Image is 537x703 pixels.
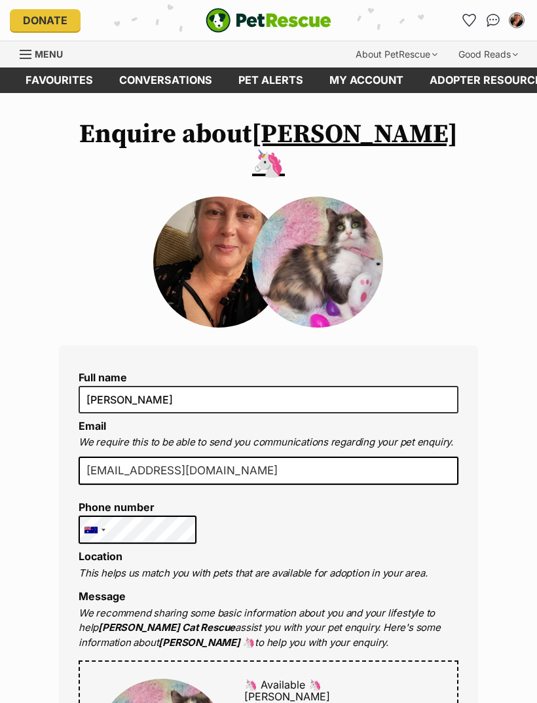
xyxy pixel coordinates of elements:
[12,67,106,93] a: Favourites
[79,550,122,563] label: Location
[251,118,458,181] a: [PERSON_NAME] 🦄
[510,14,523,27] img: Melly Mead profile pic
[79,371,458,383] label: Full name
[206,8,331,33] img: logo-e224e6f780fb5917bec1dbf3a21bbac754714ae5b6737aabdf751b685950b380.svg
[506,10,527,31] button: My account
[206,8,331,33] a: PetRescue
[79,419,106,432] label: Email
[79,386,458,413] input: E.g. Jimmy Chew
[158,636,255,649] strong: [PERSON_NAME] 🦄
[79,566,458,581] p: This helps us match you with pets that are available for adoption in your area.
[459,10,480,31] a: Favourites
[106,67,225,93] a: conversations
[79,501,196,513] label: Phone number
[483,10,504,31] a: Conversations
[10,9,81,31] a: Donate
[316,67,417,93] a: My account
[153,197,284,328] img: aryrhr6fhwd6i7mbrhg8.jpg
[346,41,447,67] div: About PetRescue
[98,621,235,634] strong: [PERSON_NAME] Cat Rescue
[459,10,527,31] ul: Account quick links
[79,516,109,544] div: Australia: +61
[225,67,316,93] a: Pet alerts
[449,41,527,67] div: Good Reads
[79,435,458,450] p: We require this to be able to send you communications regarding your pet enquiry.
[79,606,458,651] p: We recommend sharing some basic information about you and your lifestyle to help assist you with ...
[79,590,126,603] label: Message
[59,119,478,180] h1: Enquire about
[35,48,63,60] span: Menu
[252,197,383,328] img: Stacey 🦄
[20,41,72,65] a: Menu
[487,14,500,27] img: chat-41dd97257d64d25036548639549fe6c8038ab92f7586957e7f3b1b290dea8141.svg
